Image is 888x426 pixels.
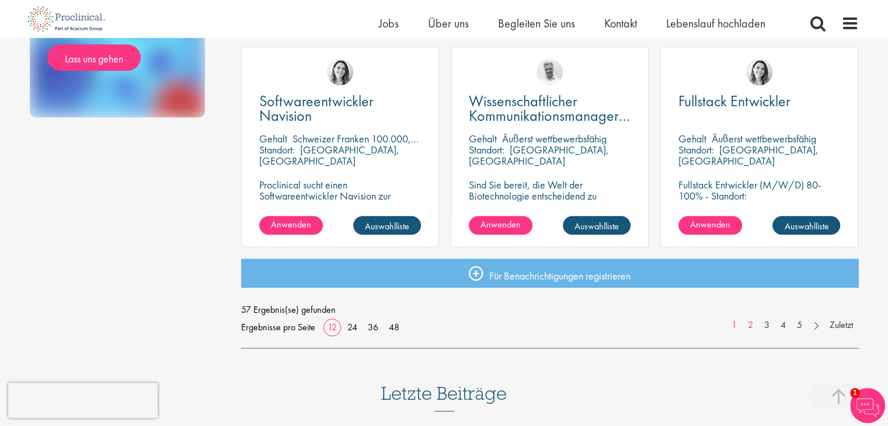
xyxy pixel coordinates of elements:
[775,319,792,332] a: 4
[241,259,859,288] a: Für Benachrichtigungen registrieren
[323,321,341,333] a: 12
[764,319,769,331] font: 3
[797,319,802,331] font: 5
[241,303,336,316] font: 57 Ergebnis(se) gefunden
[364,321,382,333] a: 36
[292,132,593,145] font: Schweizer Franken 100.000,00 - Schweizer Franken 110.000,00 pro Jahr
[830,319,853,331] font: Zuletzt
[678,143,819,167] font: [GEOGRAPHIC_DATA], [GEOGRAPHIC_DATA]
[678,143,714,156] font: Standort:
[742,319,759,332] a: 2
[498,16,575,31] a: Begleiten Sie uns
[678,132,706,145] font: Gehalt
[469,91,630,140] font: Wissenschaftlicher Kommunikationsmanager – Onkologie
[65,51,123,65] font: Lass uns gehen
[666,16,765,31] a: Lebenslauf hochladen
[850,388,885,423] img: Chatbot
[690,218,730,231] font: Anwenden
[8,383,158,418] iframe: reCAPTCHA
[678,216,742,235] a: Anwenden
[381,381,507,405] font: Letzte Beiträge
[469,94,631,123] a: Wissenschaftlicher Kommunikationsmanager – Onkologie
[347,321,357,333] font: 24
[259,143,399,167] font: [GEOGRAPHIC_DATA], [GEOGRAPHIC_DATA]
[353,216,421,235] a: Auswahlliste
[781,319,786,331] font: 4
[47,44,141,71] a: Lass uns gehen
[259,94,421,123] a: Softwareentwickler Navision
[502,132,607,145] font: Äußerst wettbewerbsfähig
[259,132,287,145] font: Gehalt
[365,219,409,232] font: Auswahlliste
[469,143,504,156] font: Standort:
[748,319,753,331] font: 2
[327,59,353,85] img: Nur Ergiydiren
[712,132,816,145] font: Äußerst wettbewerbsfähig
[758,319,775,332] a: 3
[241,321,315,333] font: Ergebnisse pro Seite
[368,321,378,333] font: 36
[469,143,609,167] font: [GEOGRAPHIC_DATA], [GEOGRAPHIC_DATA]
[772,216,840,235] a: Auswahlliste
[480,218,521,231] font: Anwenden
[678,94,840,109] a: Fullstack Entwickler
[259,143,295,156] font: Standort:
[343,321,361,333] a: 24
[678,91,791,111] font: Fullstack Entwickler
[489,268,631,282] font: Für Benachrichtigungen registrieren
[824,319,859,332] a: Zuletzt
[259,91,374,125] font: Softwareentwickler Navision
[537,59,563,85] img: Joshua Bye
[574,219,619,232] font: Auswahlliste
[259,216,323,235] a: Anwenden
[853,389,857,397] font: 1
[732,319,737,331] font: 1
[271,218,311,231] font: Anwenden
[469,216,532,235] a: Anwenden
[385,321,403,333] a: 48
[469,132,497,145] font: Gehalt
[726,319,743,332] a: 1
[563,216,631,235] a: Auswahlliste
[389,321,399,333] font: 48
[604,16,637,31] a: Kontakt
[428,16,469,31] a: Über uns
[379,16,399,31] a: Jobs
[746,59,772,85] img: Nur Ergiydiren
[791,319,808,332] a: 5
[784,219,828,232] font: Auswahlliste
